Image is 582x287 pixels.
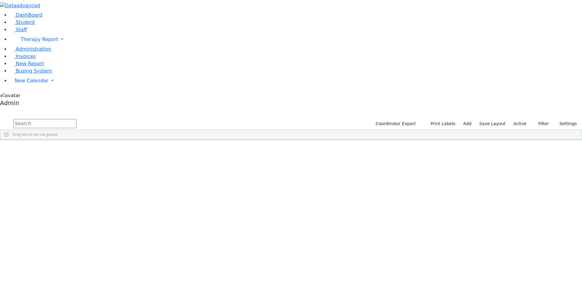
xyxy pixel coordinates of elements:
button: Save Layout [477,119,508,128]
span: New Report [16,61,44,67]
button: Coordinator Export [372,119,419,128]
button: Settings [552,119,580,128]
input: Search [13,119,76,128]
span: Invoices [16,53,36,59]
a: Staff [10,27,27,32]
span: Busing System [16,68,52,74]
a: Student [10,19,35,25]
span: Administration [16,46,51,52]
span: New Calendar [15,78,48,84]
a: New Report [10,61,44,67]
a: DashBoard [10,12,42,18]
a: New Calendar [10,75,582,87]
button: Filter [530,119,552,128]
a: Therapy Report [10,33,582,46]
span: Drag here to set row groups [12,132,58,137]
span: DashBoard [16,12,42,18]
a: Invoices [10,53,36,59]
span: Staff [16,27,27,32]
label: Active [511,119,529,128]
span: Student [16,19,35,25]
span: Therapy Report [21,36,58,42]
a: Administration [10,46,51,52]
a: Busing System [10,68,52,74]
a: Add [460,119,474,128]
button: Print Labels [423,119,458,128]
